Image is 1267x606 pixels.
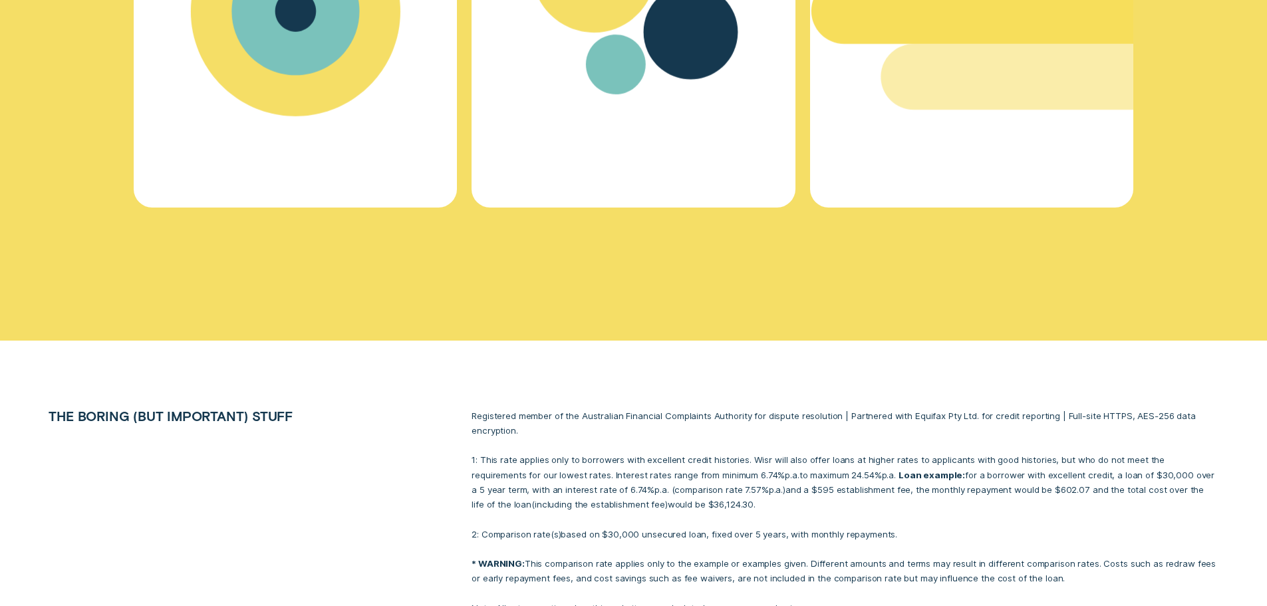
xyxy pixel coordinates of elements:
span: p.a. [769,484,783,495]
p: Registered member of the Australian Financial Complaints Authority for dispute resolution | Partn... [472,408,1218,438]
p: 1: This rate applies only to borrowers with excellent credit histories. Wisr will also offer loan... [472,452,1218,512]
span: Per Annum [769,484,783,495]
span: Per Annum [785,470,799,480]
span: ) [559,529,561,539]
span: Per Annum [654,484,668,495]
span: p.a. [882,470,896,480]
strong: * WARNING: [472,558,525,569]
h2: The boring (but important) stuff [41,408,380,424]
span: ) [665,499,668,510]
span: Per Annum [882,470,896,480]
span: ( [672,484,675,495]
span: p.a. [785,470,799,480]
span: ) [783,484,785,495]
p: This comparison rate applies only to the example or examples given. Different amounts and terms m... [472,556,1218,585]
span: p.a. [654,484,668,495]
p: 2: Comparison rate s based on $30,000 unsecured loan, fixed over 5 years, with monthly repayments. [472,527,1218,541]
span: ( [551,529,554,539]
span: ( [531,499,535,510]
strong: Loan example: [899,470,965,480]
